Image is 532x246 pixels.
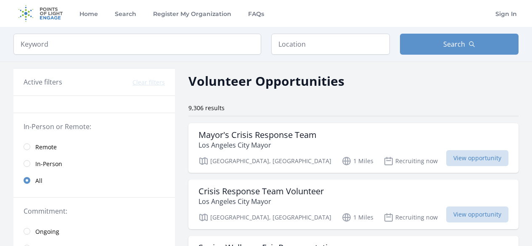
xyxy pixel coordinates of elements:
button: Clear filters [132,78,165,87]
p: [GEOGRAPHIC_DATA], [GEOGRAPHIC_DATA] [199,212,331,222]
span: All [35,177,42,185]
span: View opportunity [446,206,508,222]
a: All [13,172,175,189]
p: [GEOGRAPHIC_DATA], [GEOGRAPHIC_DATA] [199,156,331,166]
h2: Volunteer Opportunities [188,71,344,90]
h3: Active filters [24,77,62,87]
span: In-Person [35,160,62,168]
p: Los Angeles City Mayor [199,140,317,150]
p: Los Angeles City Mayor [199,196,324,206]
span: Remote [35,143,57,151]
legend: In-Person or Remote: [24,122,165,132]
p: 1 Miles [341,212,373,222]
button: Search [400,34,519,55]
p: Recruiting now [384,212,438,222]
p: Recruiting now [384,156,438,166]
input: Location [271,34,390,55]
span: 9,306 results [188,104,225,112]
p: 1 Miles [341,156,373,166]
h3: Crisis Response Team Volunteer [199,186,324,196]
a: Mayor's Crisis Response Team Los Angeles City Mayor [GEOGRAPHIC_DATA], [GEOGRAPHIC_DATA] 1 Miles ... [188,123,519,173]
span: Ongoing [35,227,59,236]
span: Search [443,39,465,49]
a: In-Person [13,155,175,172]
a: Crisis Response Team Volunteer Los Angeles City Mayor [GEOGRAPHIC_DATA], [GEOGRAPHIC_DATA] 1 Mile... [188,180,519,229]
input: Keyword [13,34,261,55]
h3: Mayor's Crisis Response Team [199,130,317,140]
span: View opportunity [446,150,508,166]
legend: Commitment: [24,206,165,216]
a: Ongoing [13,223,175,240]
a: Remote [13,138,175,155]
